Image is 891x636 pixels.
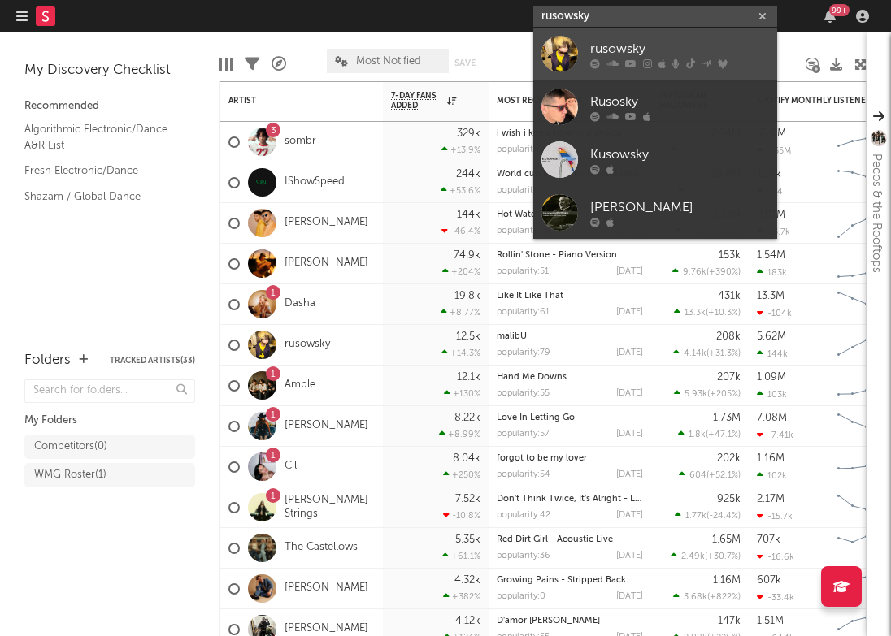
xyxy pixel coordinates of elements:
[757,250,785,261] div: 1.54M
[497,454,587,463] a: forgot to be my lover
[24,351,71,370] div: Folders
[713,413,741,423] div: 1.73M
[716,331,741,342] div: 208k
[757,413,787,423] div: 7.08M
[457,210,480,220] div: 144k
[616,592,643,601] div: [DATE]
[616,348,643,357] div: [DATE]
[497,170,643,179] div: World cup (remix) by iShowSpeed
[441,307,480,318] div: +8.77 %
[757,534,780,545] div: 707k
[285,622,368,636] a: [PERSON_NAME]
[497,617,643,625] div: D'amor traficante
[443,591,480,602] div: +382 %
[616,430,643,439] div: [DATE]
[710,390,738,399] span: +205 %
[442,551,480,561] div: +61.1 %
[439,429,480,439] div: +8.99 %
[497,210,539,219] a: Hot Water
[24,463,195,487] a: WMG Roster(1)
[757,389,787,400] div: 103k
[219,41,233,88] div: Edit Columns
[497,96,619,106] div: Most Recent Track
[824,10,836,23] button: 99+
[616,389,643,398] div: [DATE]
[497,210,643,219] div: Hot Water
[616,552,643,560] div: [DATE]
[497,348,550,357] div: popularity: 79
[285,379,315,392] a: Amble
[590,145,769,164] div: Kusowsky
[24,435,195,459] a: Competitors(0)
[497,495,643,504] div: Don't Think Twice, It's Alright - Live At The American Legion Post 82
[708,309,738,318] span: +10.3 %
[24,162,179,180] a: Fresh Electronic/Dance
[497,617,600,625] a: D'amor [PERSON_NAME]
[757,430,793,440] div: -7.41k
[685,390,707,399] span: 5.93k
[454,413,480,423] div: 8.22k
[757,96,879,106] div: Spotify Monthly Listeners
[34,465,106,485] div: WMG Roster ( 1 )
[441,226,480,236] div: -46.4 %
[285,338,330,352] a: rusowsky
[441,185,480,196] div: +53.6 %
[757,494,785,504] div: 2.17M
[497,511,550,520] div: popularity: 42
[285,257,368,270] a: [PERSON_NAME]
[24,97,195,116] div: Recommended
[757,511,793,521] div: -15.7k
[757,592,794,603] div: -33.4k
[497,332,527,341] a: malibU
[497,373,643,382] div: Hand Me Downs
[709,512,738,521] span: -24.4 %
[671,551,741,561] div: ( )
[717,453,741,464] div: 202k
[679,469,741,480] div: ( )
[616,470,643,479] div: [DATE]
[719,250,741,261] div: 153k
[497,145,550,154] div: popularity: 76
[709,349,738,358] span: +31.3 %
[497,186,545,195] div: popularity: 0
[757,575,781,586] div: 607k
[497,292,643,301] div: Like It Like That
[497,552,550,560] div: popularity: 36
[34,437,107,456] div: Competitors ( 0 )
[497,129,622,138] a: i wish i knew how to quit you
[24,120,179,154] a: Algorithmic Electronic/Dance A&R List
[681,552,705,561] span: 2.49k
[684,593,707,602] span: 3.68k
[110,357,195,365] button: Tracked Artists(33)
[497,251,617,260] a: Rollin' Stone - Piano Version
[710,593,738,602] span: +822 %
[590,197,769,217] div: [PERSON_NAME]
[497,170,639,179] a: World cup (remix) by iShowSpeed
[616,511,643,520] div: [DATE]
[497,576,626,585] a: Growing Pains - Stripped Back
[673,591,741,602] div: ( )
[24,188,179,206] a: Shazam / Global Dance
[228,96,350,106] div: Artist
[272,41,286,88] div: A&R Pipeline
[497,454,643,463] div: forgot to be my lover
[497,373,567,382] a: Hand Me Downs
[678,429,741,439] div: ( )
[497,292,563,301] a: Like It Like That
[24,411,195,430] div: My Folders
[757,616,784,626] div: 1.51M
[285,297,315,311] a: Dasha
[757,331,786,342] div: 5.62M
[757,453,785,464] div: 1.16M
[441,348,480,358] div: +14.3 %
[707,552,738,561] span: +30.7 %
[24,379,195,403] input: Search for folders...
[454,291,480,301] div: 19.8k
[454,58,476,67] button: Save
[285,541,358,555] a: The Castellows
[24,61,195,80] div: My Discovery Checklist
[443,469,480,480] div: +250 %
[497,332,643,341] div: malibU
[285,135,316,149] a: sombr
[709,471,738,480] span: +52.1 %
